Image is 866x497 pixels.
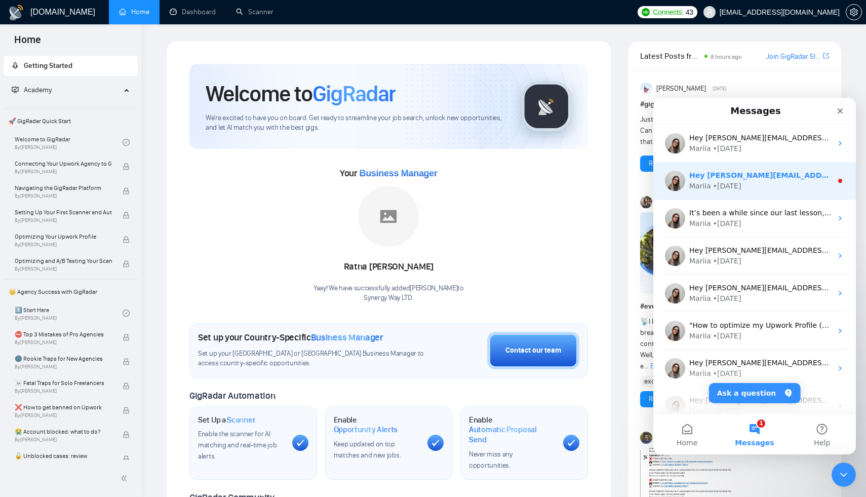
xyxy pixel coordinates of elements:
img: placeholder.png [358,186,419,247]
img: upwork-logo.png [642,8,650,16]
a: export [823,51,829,61]
span: lock [123,212,130,219]
span: By [PERSON_NAME] [15,339,112,346]
span: lock [123,455,130,463]
span: Academy [12,86,52,94]
span: ⛔ Top 3 Mistakes of Pro Agencies [15,329,112,339]
span: We're excited to have you on board. Get ready to streamline your job search, unlock new opportuni... [206,113,505,133]
span: I know many of you keep asking - how do agencies actually break through on Upwork and scale beyon... [640,317,828,370]
h1: # gigradar-hub [640,99,829,110]
span: Enable the scanner for AI matching and real-time job alerts. [198,430,277,461]
iframe: Intercom live chat [653,98,856,454]
span: lock [123,163,130,170]
span: 😭 Account blocked: what to do? [15,427,112,437]
span: 43 [686,7,693,18]
span: Opportunity Alerts [334,425,398,435]
span: Connecting Your Upwork Agency to GigRadar [15,159,112,169]
span: :excited: [643,376,668,387]
a: dashboardDashboard [170,8,216,16]
span: lock [123,431,130,438]
span: lock [123,407,130,414]
span: By [PERSON_NAME] [15,169,112,175]
iframe: Intercom live chat [832,463,856,487]
span: By [PERSON_NAME] [15,388,112,394]
span: 🌚 Rookie Traps for New Agencies [15,354,112,364]
span: Keep updated on top matches and new jobs. [334,440,401,460]
span: lock [123,187,130,195]
span: By [PERSON_NAME] [15,217,112,223]
span: lock [123,358,130,365]
span: 8 hours ago [711,53,742,60]
h1: Enable [334,415,420,435]
a: Join GigRadar Slack Community [766,51,821,62]
li: Getting Started [4,56,138,76]
span: By [PERSON_NAME] [15,242,112,248]
span: By [PERSON_NAME] [15,193,112,199]
a: searchScanner [236,8,273,16]
span: Optimizing Your Upwork Profile [15,232,112,242]
span: ❌ How to get banned on Upwork [15,402,112,412]
span: Just signed up [DATE], my onboarding call is not till [DATE]. Can anyone help me to get started t... [640,115,820,146]
span: lock [123,334,130,341]
span: [PERSON_NAME] [656,83,706,94]
h1: Set Up a [198,415,255,425]
span: 📡 [640,317,649,326]
span: Never miss any opportunities. [469,450,513,470]
button: Contact our team [487,332,579,369]
button: setting [846,4,862,20]
span: rocket [12,62,19,69]
a: homeHome [119,8,149,16]
span: Getting Started [24,61,72,70]
p: Synergy Way LTD . [313,293,464,303]
h1: # events [640,301,829,312]
h1: Enable [469,415,555,445]
span: double-left [121,473,131,483]
span: [DATE] [713,84,726,93]
span: Scanner [227,415,255,425]
span: By [PERSON_NAME] [15,412,112,418]
span: lock [123,383,130,390]
span: fund-projection-screen [12,86,19,93]
span: Connects: [653,7,683,18]
span: Academy [24,86,52,94]
span: 👑 Agency Success with GigRadar [5,282,137,302]
span: Latest Posts from the GigRadar Community [640,50,701,62]
button: Reply [640,391,674,407]
a: Welcome to GigRadarBy[PERSON_NAME] [15,131,123,154]
span: GigRadar [312,80,396,107]
span: 🔓 Unblocked cases: review [15,451,112,461]
span: Setting Up Your First Scanner and Auto-Bidder [15,207,112,217]
img: logo [8,5,24,21]
span: By [PERSON_NAME] [15,437,112,443]
h1: Welcome to [206,80,396,107]
span: GigRadar Automation [189,390,275,401]
span: Expand [650,362,673,370]
img: Anisuzzaman Khan [640,83,652,95]
span: Business Manager [359,168,437,178]
div: Ratna [PERSON_NAME] [313,258,464,276]
span: check-circle [123,310,130,317]
button: Reply [640,156,674,172]
div: Yaay! We have successfully added [PERSON_NAME] to [313,284,464,303]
